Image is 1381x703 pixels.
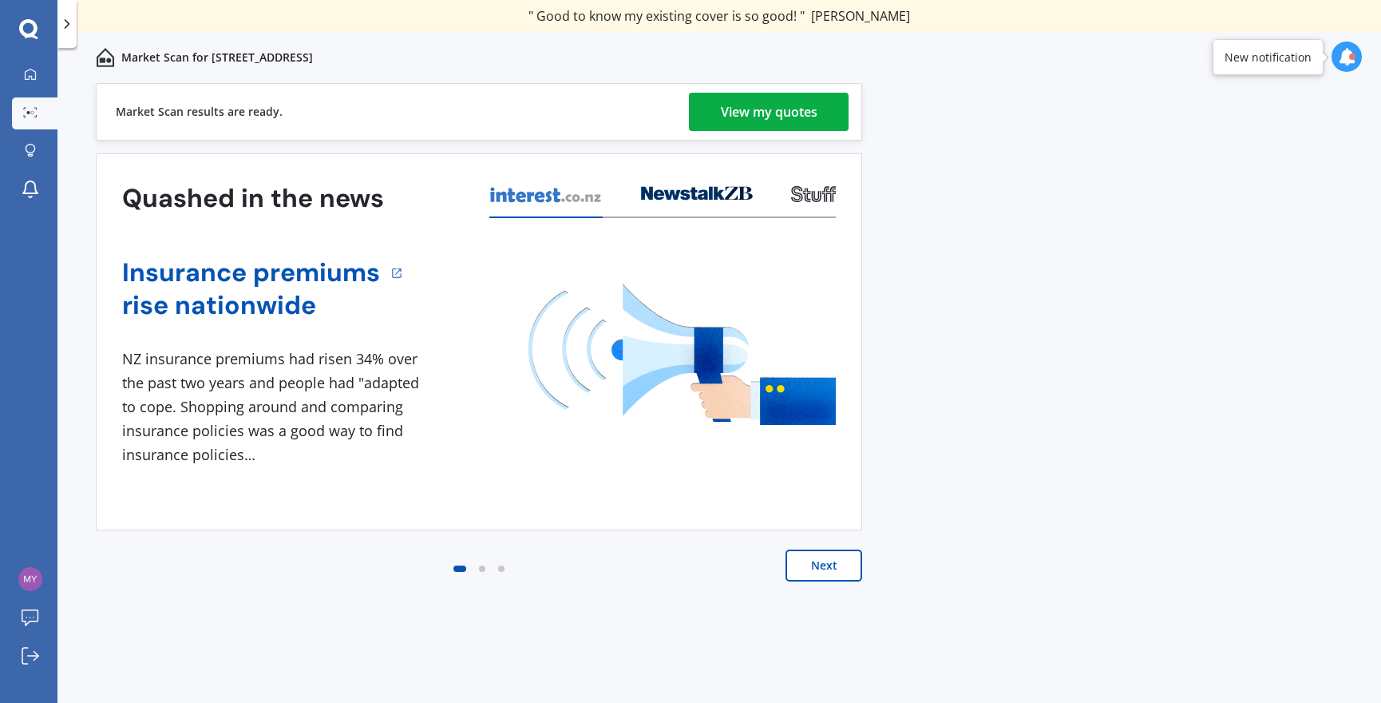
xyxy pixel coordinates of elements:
[96,48,115,67] img: home-and-contents.b802091223b8502ef2dd.svg
[721,93,817,131] div: View my quotes
[785,550,862,582] button: Next
[122,289,380,322] a: rise nationwide
[1225,50,1312,66] div: New notification
[528,284,836,425] img: media image
[122,256,380,289] a: Insurance premiums
[689,93,849,131] a: View my quotes
[18,567,42,591] img: 61bac1b57e9b0db032ad2beafed981b1
[122,182,384,215] h3: Quashed in the news
[121,50,313,66] p: Market Scan for [STREET_ADDRESS]
[116,84,283,140] div: Market Scan results are ready.
[122,348,425,467] div: NZ insurance premiums had risen 34% over the past two years and people had "adapted to cope. Shop...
